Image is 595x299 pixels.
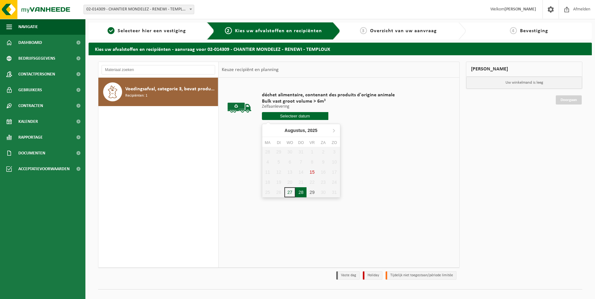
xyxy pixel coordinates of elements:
p: Zelfaanlevering [262,105,395,109]
span: Bedrijfsgegevens [18,51,55,66]
span: Navigatie [18,19,38,35]
span: 02-014309 - CHANTIER MONDELEZ - RENEWI - TEMPLOUX [84,5,194,14]
div: 28 [295,187,307,197]
li: Vaste dag [336,271,360,280]
span: Kalender [18,114,38,129]
span: Overzicht van uw aanvraag [370,28,437,33]
span: Acceptatievoorwaarden [18,161,70,177]
div: Keuze recipiënt en planning [219,62,282,78]
span: Contracten [18,98,43,114]
span: Gebruikers [18,82,42,98]
div: zo [329,140,340,146]
div: za [318,140,329,146]
p: Uw winkelmand is leeg [466,77,582,89]
div: vr [307,140,318,146]
i: 2025 [307,128,317,133]
span: 02-014309 - CHANTIER MONDELEZ - RENEWI - TEMPLOUX [84,5,194,14]
span: Contactpersonen [18,66,55,82]
span: Documenten [18,145,45,161]
div: 29 [307,187,318,197]
div: do [295,140,307,146]
div: 27 [284,187,295,197]
span: Selecteer hier een vestiging [118,28,186,33]
span: Bevestiging [520,28,548,33]
li: Tijdelijk niet toegestaan/période limitée [386,271,456,280]
li: Holiday [363,271,382,280]
span: Voedingsafval, categorie 3, bevat producten van dierlijke oorsprong, kunststof verpakking [125,85,216,93]
span: Recipiënten: 1 [125,93,147,99]
span: 3 [360,27,367,34]
a: 1Selecteer hier een vestiging [92,27,202,35]
div: di [273,140,284,146]
h2: Kies uw afvalstoffen en recipiënten - aanvraag voor 02-014309 - CHANTIER MONDELEZ - RENEWI - TEMP... [89,43,592,55]
span: Bulk vast groot volume > 6m³ [262,98,395,105]
span: Kies uw afvalstoffen en recipiënten [235,28,322,33]
a: Doorgaan [556,95,582,105]
div: ma [262,140,273,146]
span: 2 [225,27,232,34]
div: [PERSON_NAME] [466,62,582,77]
button: Voedingsafval, categorie 3, bevat producten van dierlijke oorsprong, kunststof verpakking Recipië... [98,78,218,106]
div: wo [284,140,295,146]
input: Materiaal zoeken [102,65,215,75]
strong: [PERSON_NAME] [505,7,536,12]
span: déchet alimentaire, contenant des produits d'origine animale [262,92,395,98]
span: 4 [510,27,517,34]
span: 1 [108,27,115,34]
span: Rapportage [18,129,43,145]
span: Dashboard [18,35,42,51]
div: Augustus, [282,125,320,135]
input: Selecteer datum [262,112,328,120]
